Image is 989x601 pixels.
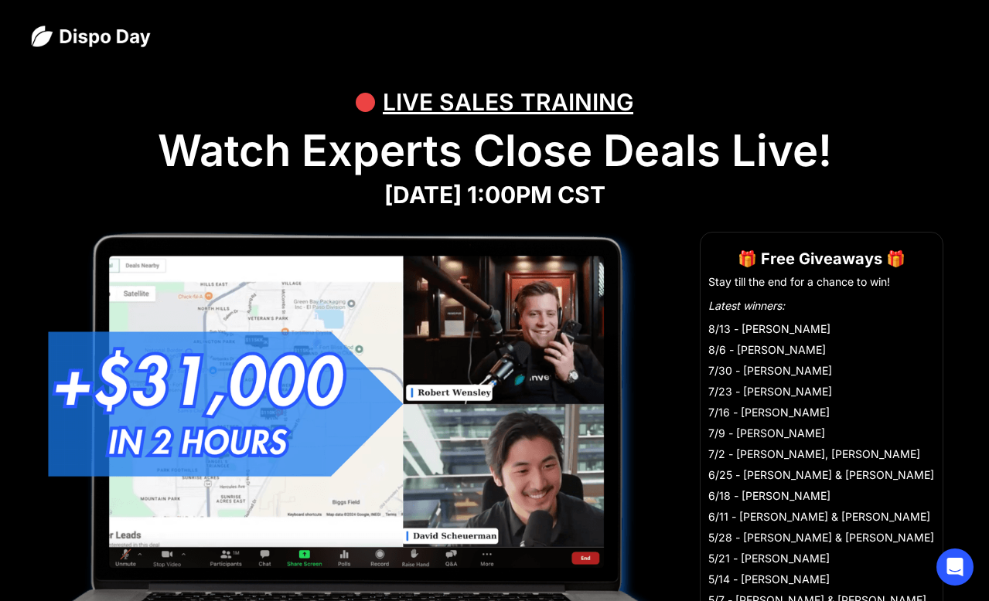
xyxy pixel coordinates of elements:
h1: Watch Experts Close Deals Live! [31,125,958,177]
div: Open Intercom Messenger [936,548,974,586]
strong: 🎁 Free Giveaways 🎁 [738,250,905,268]
strong: [DATE] 1:00PM CST [384,181,605,209]
div: LIVE SALES TRAINING [383,79,633,125]
li: Stay till the end for a chance to win! [708,274,935,290]
em: Latest winners: [708,299,785,312]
